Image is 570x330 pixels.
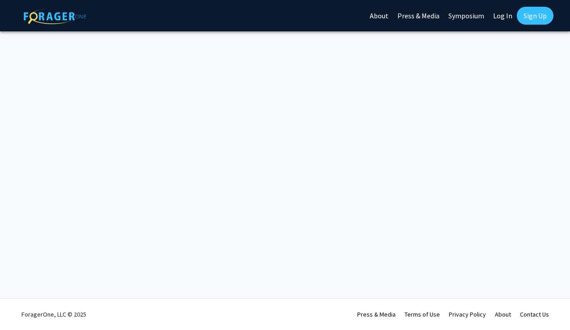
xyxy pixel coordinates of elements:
a: Terms of Use [405,310,440,318]
img: ForagerOne Logo [24,9,86,24]
a: Contact Us [520,310,549,318]
a: Press & Media [357,310,396,318]
a: Privacy Policy [449,310,486,318]
a: About [495,310,511,318]
a: Sign Up [517,7,553,25]
div: ForagerOne, LLC © 2025 [21,299,86,330]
